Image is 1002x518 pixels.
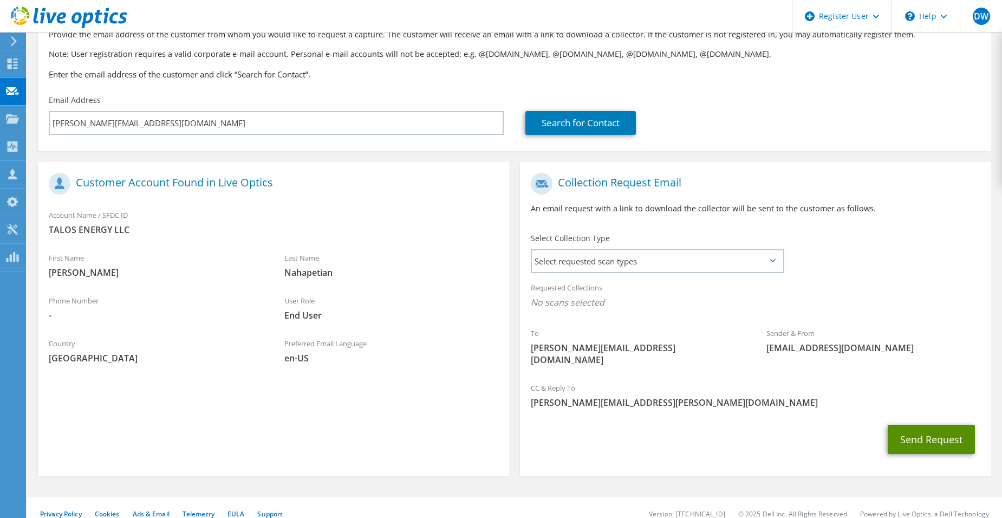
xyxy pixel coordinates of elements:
div: User Role [274,289,509,327]
span: en-US [284,352,498,364]
div: To [520,322,756,371]
div: Phone Number [38,289,274,327]
div: First Name [38,247,274,284]
h1: Customer Account Found in Live Optics [49,173,493,195]
span: End User [284,309,498,321]
label: Email Address [49,95,101,106]
label: Select Collection Type [531,233,610,244]
div: Sender & From [756,322,991,359]
div: CC & Reply To [520,377,991,414]
a: Search for Contact [525,111,636,135]
span: DW [973,8,990,25]
div: Last Name [274,247,509,284]
p: Provide the email address of the customer from whom you would like to request a capture. The cust... [49,29,980,41]
h3: Enter the email address of the customer and click “Search for Contact”. [49,68,980,80]
span: - [49,309,263,321]
span: [PERSON_NAME][EMAIL_ADDRESS][PERSON_NAME][DOMAIN_NAME] [531,397,980,409]
div: Account Name / SFDC ID [38,204,509,241]
span: [PERSON_NAME][EMAIL_ADDRESS][DOMAIN_NAME] [531,342,745,366]
div: Country [38,332,274,370]
div: Preferred Email Language [274,332,509,370]
span: Nahapetian [284,267,498,279]
span: [PERSON_NAME] [49,267,263,279]
span: [EMAIL_ADDRESS][DOMAIN_NAME] [766,342,980,354]
span: TALOS ENERGY LLC [49,224,498,236]
button: Send Request [888,425,975,454]
p: Note: User registration requires a valid corporate e-mail account. Personal e-mail accounts will ... [49,48,980,60]
span: [GEOGRAPHIC_DATA] [49,352,263,364]
div: Requested Collections [520,276,991,316]
span: No scans selected [531,296,980,308]
span: Select requested scan types [532,250,783,272]
h1: Collection Request Email [531,173,975,195]
svg: \n [905,11,915,21]
p: An email request with a link to download the collector will be sent to the customer as follows. [531,203,980,215]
